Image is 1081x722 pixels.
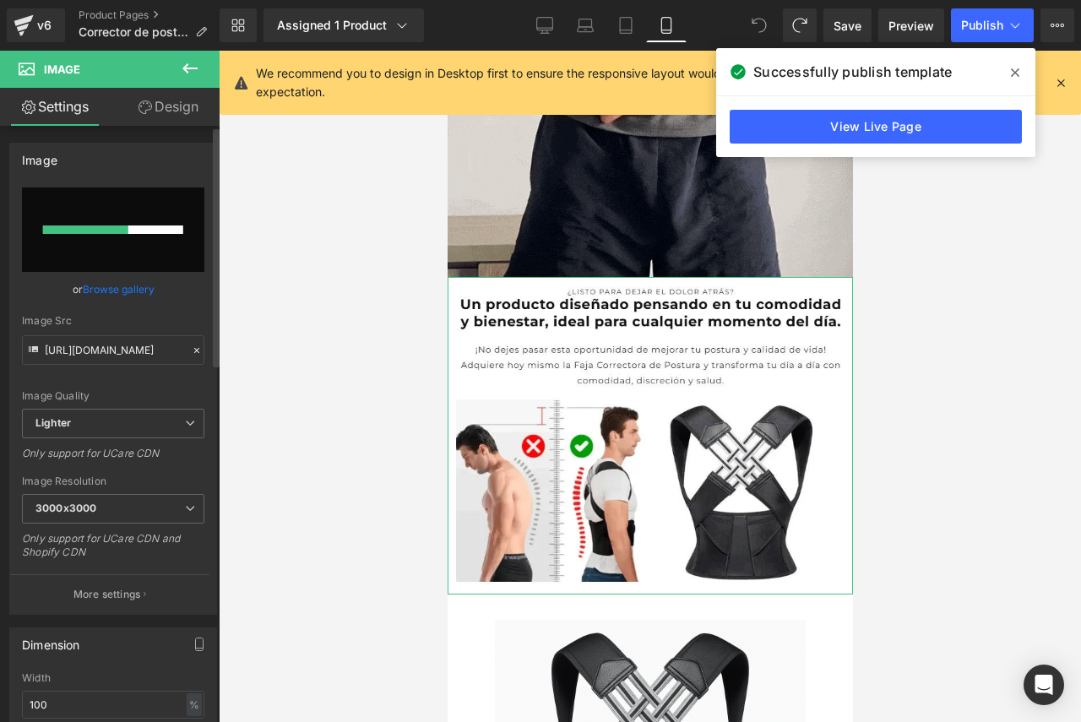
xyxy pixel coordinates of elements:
[524,8,565,42] a: Desktop
[22,447,204,471] div: Only support for UCare CDN
[646,8,687,42] a: Mobile
[565,8,606,42] a: Laptop
[277,17,410,34] div: Assigned 1 Product
[1040,8,1074,42] button: More
[113,88,223,126] a: Design
[79,25,188,39] span: Corrector de postura
[22,672,204,684] div: Width
[73,587,141,602] p: More settings
[34,14,55,36] div: v6
[44,62,80,76] span: Image
[220,8,257,42] a: New Library
[22,280,204,298] div: or
[951,8,1034,42] button: Publish
[22,390,204,402] div: Image Quality
[22,532,204,570] div: Only support for UCare CDN and Shopify CDN
[961,19,1003,32] span: Publish
[783,8,817,42] button: Redo
[878,8,944,42] a: Preview
[10,574,209,614] button: More settings
[7,8,65,42] a: v6
[83,274,155,304] a: Browse gallery
[834,17,861,35] span: Save
[22,691,204,719] input: auto
[606,8,646,42] a: Tablet
[1024,665,1064,705] div: Open Intercom Messenger
[22,335,204,365] input: Link
[22,315,204,327] div: Image Src
[742,8,776,42] button: Undo
[35,416,71,429] b: Lighter
[22,144,57,167] div: Image
[35,502,96,514] b: 3000x3000
[753,62,952,82] span: Successfully publish template
[187,693,202,716] div: %
[888,17,934,35] span: Preview
[79,8,220,22] a: Product Pages
[22,628,80,652] div: Dimension
[22,475,204,487] div: Image Resolution
[256,64,975,101] p: We recommend you to design in Desktop first to ensure the responsive layout would display correct...
[730,110,1022,144] a: View Live Page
